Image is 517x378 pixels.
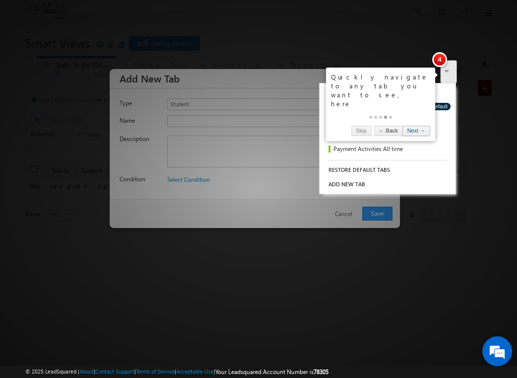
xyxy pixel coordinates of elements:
a: Tasks To Do This Week [320,114,422,128]
div: Minimize live chat window [163,5,187,29]
a: Terms of Service [136,368,175,375]
a: About [79,368,94,375]
a: Tasks To Do [DATE] [320,99,422,114]
div: Quickly navigate to any tab you want to see, here [331,73,430,108]
div: Visible Tabs [320,85,455,97]
a: Payment Activities [DATE] [320,128,422,143]
span: 4 [432,52,447,67]
textarea: Type your message and hit 'Enter' [13,92,181,298]
a: Acceptable Use [176,368,214,375]
span: © 2025 LeadSquared | | | | | [25,367,328,377]
div: Chat with us now [52,52,167,65]
img: d_60004797649_company_0_60004797649 [17,52,42,65]
a: Contact Support [95,368,134,375]
span: 78305 [314,368,328,376]
a: RESTORE DEFAULT TABS [320,163,399,177]
a: Payment Activities All time [320,143,422,157]
em: Start Chat [135,306,180,319]
span: Your Leadsquared Account Number is [215,368,328,376]
button: Default [429,103,451,110]
a: Next → [402,126,430,136]
a: Skip [351,126,372,136]
a: ADD NEW TAB [320,177,455,191]
a: ← Back [374,126,402,136]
